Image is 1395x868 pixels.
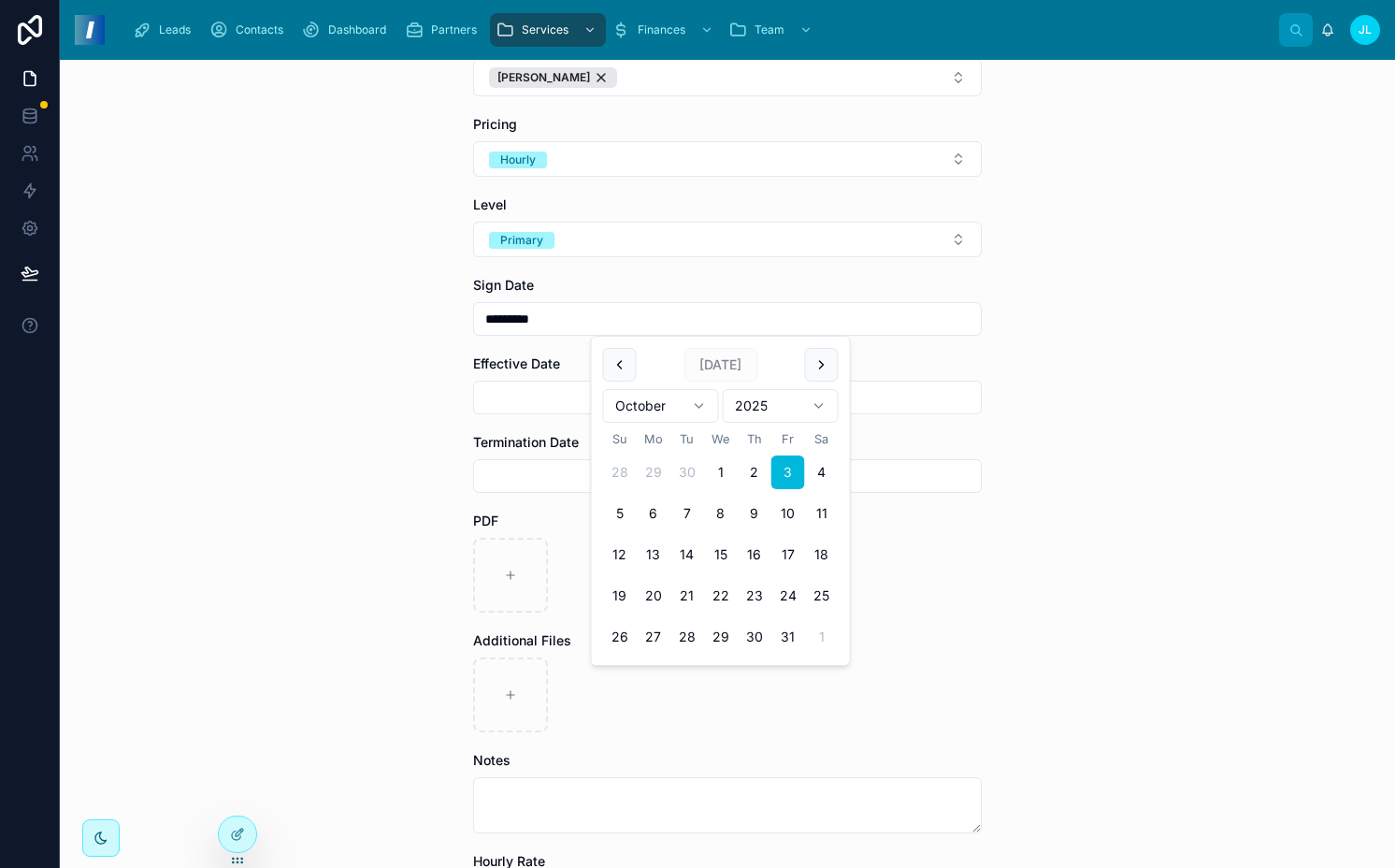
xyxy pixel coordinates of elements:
[159,22,191,37] span: Leads
[723,13,822,47] a: Team
[473,752,511,768] span: Notes
[805,430,839,448] th: Saturday
[738,430,771,448] th: Thursday
[522,22,568,37] span: Services
[670,456,704,489] button: Tuesday, September 30th, 2025
[473,59,982,96] button: Select Button
[637,579,670,613] button: Monday, October 20th, 2025
[500,232,543,249] div: Primary
[473,196,507,212] span: Level
[606,13,723,47] a: Finances
[603,620,637,654] button: Sunday, October 26th, 2025
[603,538,637,571] button: Sunday, October 12th, 2025
[738,620,771,654] button: Thursday, October 30th, 2025
[771,579,805,613] button: Friday, October 24th, 2025
[670,538,704,571] button: Tuesday, October 14th, 2025
[603,456,637,489] button: Sunday, September 28th, 2025
[489,67,617,88] button: Unselect 30
[638,22,685,37] span: Finances
[805,538,839,571] button: Saturday, October 18th, 2025
[738,456,771,489] button: Thursday, October 2nd, 2025
[704,620,738,654] button: Wednesday, October 29th, 2025
[704,430,738,448] th: Wednesday
[805,456,839,489] button: Saturday, October 4th, 2025
[704,456,738,489] button: Wednesday, October 1st, 2025
[738,579,771,613] button: Thursday, October 23rd, 2025
[473,355,560,371] span: Effective Date
[497,70,590,85] span: [PERSON_NAME]
[771,430,805,448] th: Friday
[637,430,670,448] th: Monday
[296,13,399,47] a: Dashboard
[670,497,704,530] button: Tuesday, October 7th, 2025
[473,632,571,648] span: Additional Files
[755,22,784,37] span: Team
[771,456,805,489] button: Today, Friday, October 3rd, 2025, selected
[637,456,670,489] button: Monday, September 29th, 2025
[603,497,637,530] button: Sunday, October 5th, 2025
[805,497,839,530] button: Saturday, October 11th, 2025
[75,15,105,45] img: App logo
[500,152,536,168] div: Hourly
[473,513,498,528] span: PDF
[473,116,517,132] span: Pricing
[670,620,704,654] button: Tuesday, October 28th, 2025
[704,497,738,530] button: Wednesday, October 8th, 2025
[473,434,579,450] span: Termination Date
[805,579,839,613] button: Saturday, October 25th, 2025
[603,579,637,613] button: Sunday, October 19th, 2025
[670,579,704,613] button: Tuesday, October 21st, 2025
[771,620,805,654] button: Friday, October 31st, 2025
[490,13,606,47] a: Services
[603,430,839,654] table: October 2025
[399,13,490,47] a: Partners
[704,579,738,613] button: Wednesday, October 22nd, 2025
[670,430,704,448] th: Tuesday
[704,538,738,571] button: Wednesday, October 15th, 2025
[771,497,805,530] button: Friday, October 10th, 2025
[431,22,477,37] span: Partners
[637,620,670,654] button: Monday, October 27th, 2025
[738,497,771,530] button: Thursday, October 9th, 2025
[204,13,296,47] a: Contacts
[771,538,805,571] button: Friday, October 17th, 2025
[120,9,1279,51] div: scrollable content
[473,222,982,257] button: Select Button
[738,538,771,571] button: Thursday, October 16th, 2025
[473,277,534,293] span: Sign Date
[328,22,386,37] span: Dashboard
[603,430,637,448] th: Sunday
[236,22,283,37] span: Contacts
[637,497,670,530] button: Monday, October 6th, 2025
[1359,22,1372,37] span: JL
[127,13,204,47] a: Leads
[637,538,670,571] button: Monday, October 13th, 2025
[805,620,839,654] button: Saturday, November 1st, 2025
[473,141,982,177] button: Select Button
